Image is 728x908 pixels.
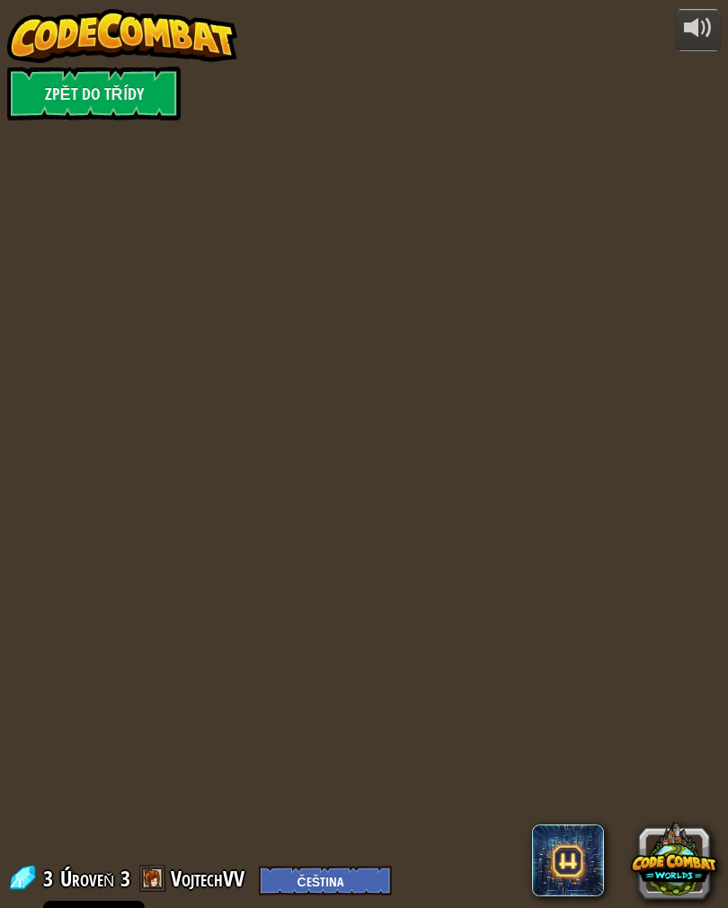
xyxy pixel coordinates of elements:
span: CodeCombat AI HackStack [532,824,604,896]
span: 3 [43,864,58,893]
a: VojtechVV [171,864,250,893]
button: CodeCombat Worlds on Roblox [631,816,717,903]
img: CodeCombat - Learn how to code by playing a game [7,9,237,63]
span: Úroveň [60,864,114,894]
button: Nastavení hlasitosti [676,9,721,51]
a: Zpět do Třídy [7,67,181,120]
span: 3 [120,864,130,893]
